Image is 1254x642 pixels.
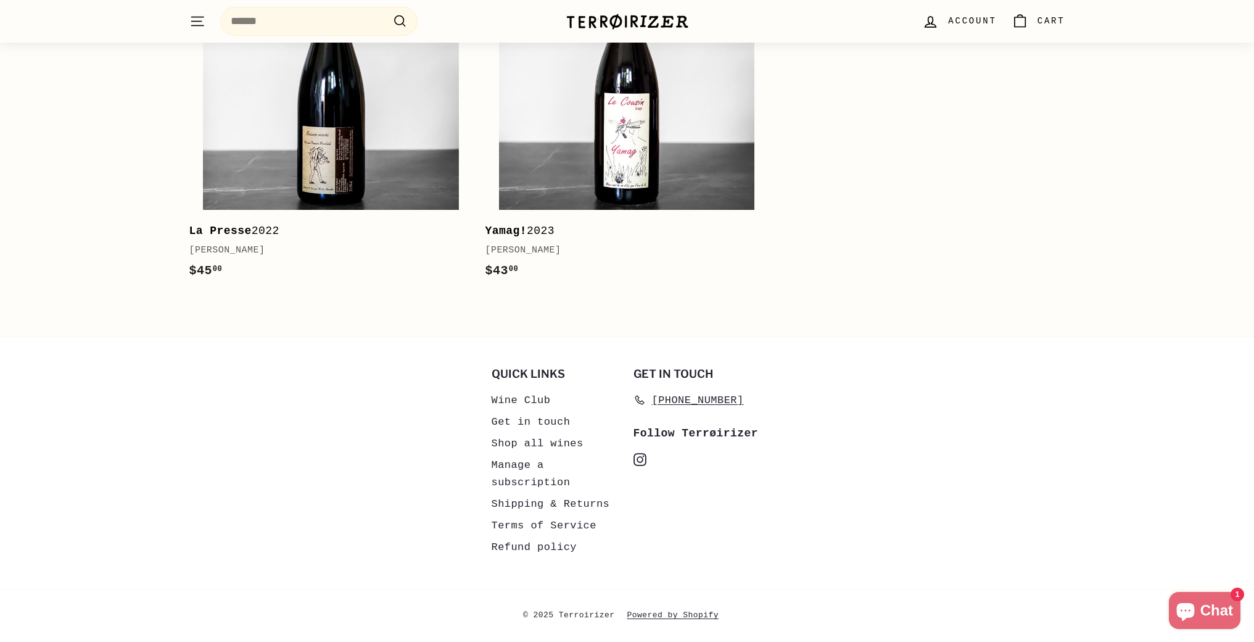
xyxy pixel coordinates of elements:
[485,264,518,278] span: $43
[492,433,584,454] a: Shop all wines
[485,225,527,237] b: Yamag!
[915,3,1004,40] a: Account
[633,425,763,443] div: Follow Terrøirizer
[1165,592,1244,632] inbox-online-store-chat: Shopify online store chat
[492,515,596,536] a: Terms of Service
[485,243,756,258] div: [PERSON_NAME]
[492,368,621,380] h2: Quick links
[492,493,610,515] a: Shipping & Returns
[652,392,744,409] span: [PHONE_NUMBER]
[1037,14,1065,28] span: Cart
[633,368,763,380] h2: Get in touch
[213,265,222,273] sup: 00
[492,454,621,493] a: Manage a subscription
[189,264,223,278] span: $45
[492,390,551,411] a: Wine Club
[633,390,744,411] a: [PHONE_NUMBER]
[509,265,518,273] sup: 00
[1004,3,1073,40] a: Cart
[189,222,461,240] div: 2022
[492,536,577,558] a: Refund policy
[189,225,252,237] b: La Presse
[523,608,627,623] span: © 2025 Terroirizer
[948,14,996,28] span: Account
[492,411,571,433] a: Get in touch
[485,222,756,240] div: 2023
[189,243,461,258] div: [PERSON_NAME]
[627,608,732,623] a: Powered by Shopify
